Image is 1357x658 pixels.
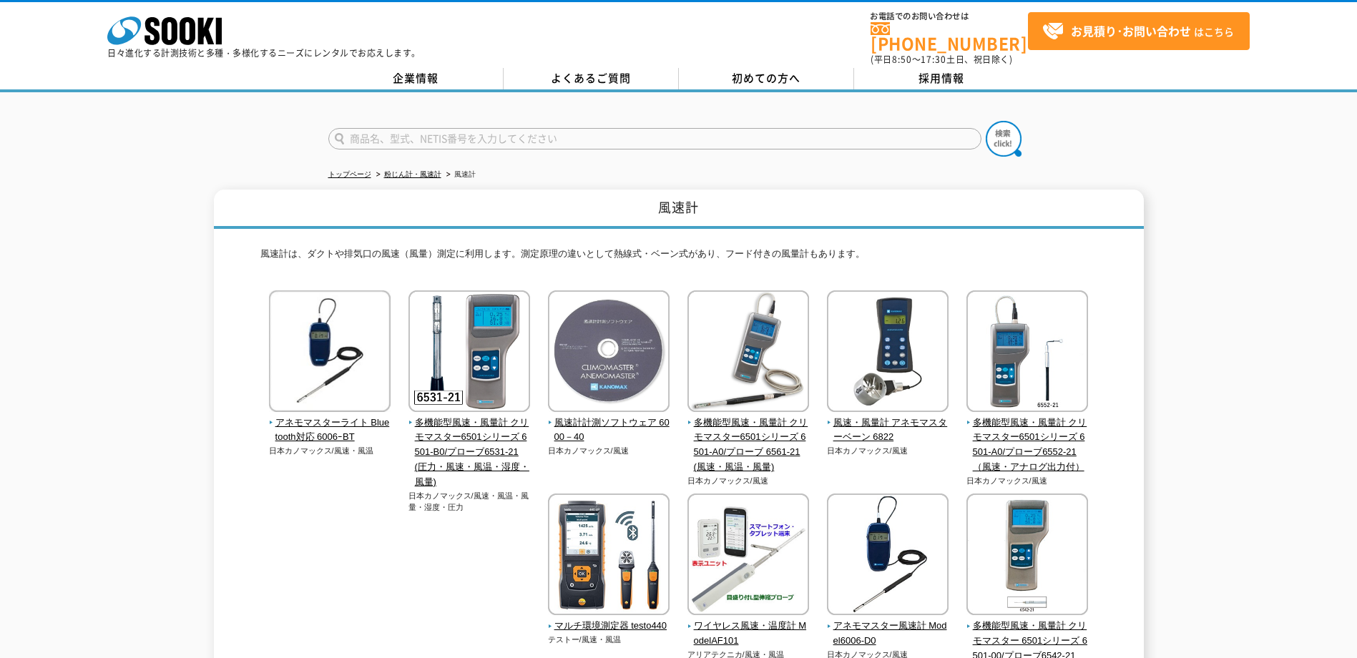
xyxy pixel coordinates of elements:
span: 多機能型風速・風量計 クリモマスター6501シリーズ 6501-B0/プローブ6531-21(圧力・風速・風温・湿度・風量) [408,416,531,490]
img: btn_search.png [986,121,1022,157]
span: マルチ環境測定器 testo440 [548,619,670,634]
span: アネモマスター風速計 Model6006-D0 [827,619,949,649]
a: マルチ環境測定器 testo440 [548,606,670,634]
span: ワイヤレス風速・温度計 ModelAF101 [687,619,810,649]
a: 企業情報 [328,68,504,89]
a: [PHONE_NUMBER] [871,22,1028,51]
a: アネモマスターライト Bluetooth対応 6006ｰBT [269,402,391,445]
img: アネモマスター風速計 Model6006-D0 [827,493,949,619]
img: ワイヤレス風速・温度計 ModelAF101 [687,493,809,619]
span: 多機能型風速・風量計 クリモマスター6501シリーズ 6501-A0/プローブ6552-21（風速・アナログ出力付） [966,416,1089,475]
img: 多機能型風速・風量計 クリモマスター 6501シリーズ 6501-00/プローブ6542-21（風速・風温） [966,493,1088,619]
p: 日本カノマックス/風速・風温 [269,445,391,457]
span: 風速計計測ソフトウェア 6000－40 [548,416,670,446]
a: お見積り･お問い合わせはこちら [1028,12,1250,50]
p: 日本カノマックス/風速 [827,445,949,457]
span: お電話でのお問い合わせは [871,12,1028,21]
a: アネモマスター風速計 Model6006-D0 [827,606,949,649]
a: 多機能型風速・風量計 クリモマスター6501シリーズ 6501-B0/プローブ6531-21(圧力・風速・風温・湿度・風量) [408,402,531,490]
span: 多機能型風速・風量計 クリモマスター6501シリーズ 6501-A0/プローブ 6561-21(風速・風温・風量) [687,416,810,475]
a: よくあるご質問 [504,68,679,89]
img: 風速計計測ソフトウェア 6000－40 [548,290,670,416]
strong: お見積り･お問い合わせ [1071,22,1191,39]
p: 日々進化する計測技術と多種・多様化するニーズにレンタルでお応えします。 [107,49,421,57]
span: 風速・風量計 アネモマスターベーン 6822 [827,416,949,446]
a: 風速・風量計 アネモマスターベーン 6822 [827,402,949,445]
a: 多機能型風速・風量計 クリモマスター6501シリーズ 6501-A0/プローブ6552-21（風速・アナログ出力付） [966,402,1089,475]
span: 初めての方へ [732,70,800,86]
img: マルチ環境測定器 testo440 [548,493,670,619]
h1: 風速計 [214,190,1144,229]
a: 採用情報 [854,68,1029,89]
img: 風速・風量計 アネモマスターベーン 6822 [827,290,949,416]
p: 風速計は、ダクトや排気口の風速（風量）測定に利用します。測定原理の違いとして熱線式・ベーン式があり、フード付きの風量計もあります。 [260,247,1097,269]
span: はこちら [1042,21,1234,42]
img: 多機能型風速・風量計 クリモマスター6501シリーズ 6501-A0/プローブ6552-21（風速・アナログ出力付） [966,290,1088,416]
a: 多機能型風速・風量計 クリモマスター6501シリーズ 6501-A0/プローブ 6561-21(風速・風温・風量) [687,402,810,475]
a: トップページ [328,170,371,178]
img: 多機能型風速・風量計 クリモマスター6501シリーズ 6501-A0/プローブ 6561-21(風速・風温・風量) [687,290,809,416]
p: 日本カノマックス/風速 [548,445,670,457]
img: 多機能型風速・風量計 クリモマスター6501シリーズ 6501-B0/プローブ6531-21(圧力・風速・風温・湿度・風量) [408,290,530,416]
p: 日本カノマックス/風速 [966,475,1089,487]
span: 17:30 [921,53,946,66]
a: 初めての方へ [679,68,854,89]
p: 日本カノマックス/風速・風温・風量・湿度・圧力 [408,490,531,514]
a: 風速計計測ソフトウェア 6000－40 [548,402,670,445]
li: 風速計 [444,167,476,182]
img: アネモマスターライト Bluetooth対応 6006ｰBT [269,290,391,416]
span: 8:50 [892,53,912,66]
span: アネモマスターライト Bluetooth対応 6006ｰBT [269,416,391,446]
a: ワイヤレス風速・温度計 ModelAF101 [687,606,810,649]
p: テストー/風速・風温 [548,634,670,646]
input: 商品名、型式、NETIS番号を入力してください [328,128,981,149]
a: 粉じん計・風速計 [384,170,441,178]
p: 日本カノマックス/風速 [687,475,810,487]
span: (平日 ～ 土日、祝日除く) [871,53,1012,66]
